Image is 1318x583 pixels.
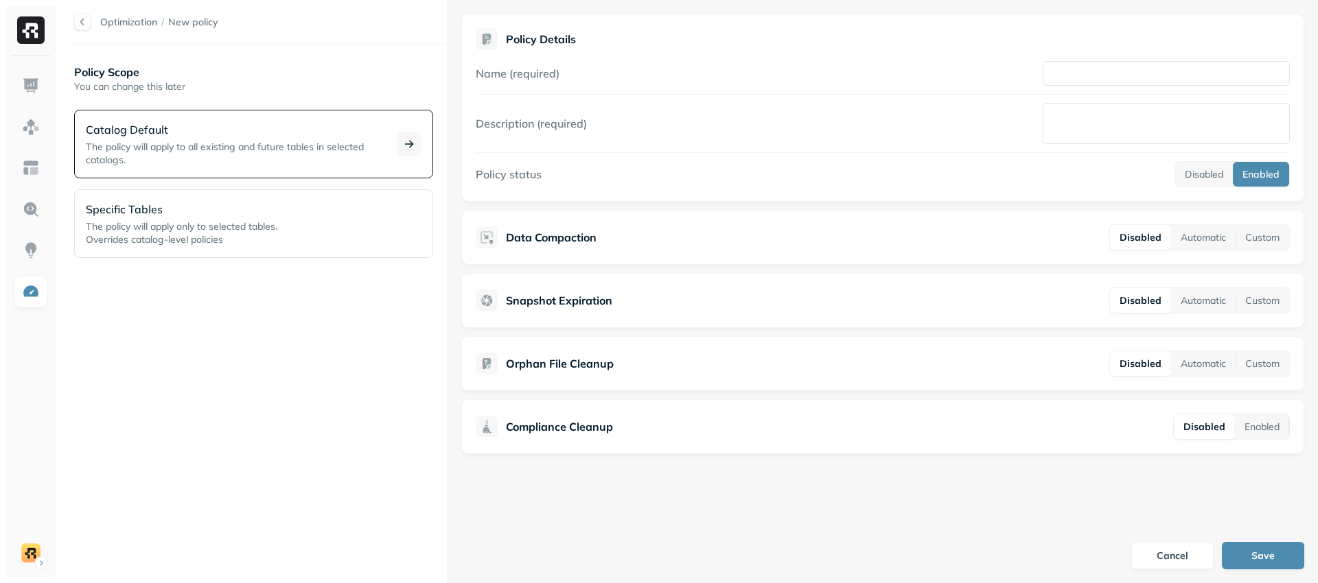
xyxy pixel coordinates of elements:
img: Query Explorer [22,200,40,218]
button: Disabled [1175,162,1233,187]
button: Save [1222,542,1304,569]
button: Custom [1236,225,1289,250]
p: You can change this later [74,80,447,93]
p: Optimization [100,16,157,29]
img: demo [21,543,41,562]
p: Data Compaction [506,229,597,246]
button: Cancel [1131,542,1214,569]
p: Compliance Cleanup [506,418,613,435]
p: Policy Details [506,32,576,46]
button: Disabled [1110,351,1171,376]
div: Specific TablesThe policy will apply only to selected tables.Overrides catalog-level policies [74,189,433,258]
img: Insights [22,241,40,259]
button: Enabled [1235,414,1289,439]
button: Automatic [1171,288,1236,313]
p: Snapshot Expiration [506,292,612,309]
label: Policy status [476,167,542,181]
p: Catalog Default [86,121,380,138]
label: Name (required) [476,67,559,80]
span: New policy [168,16,218,29]
button: Disabled [1110,288,1171,313]
p: / [161,16,164,29]
img: Assets [22,118,40,136]
img: Asset Explorer [22,159,40,177]
button: Disabled [1110,225,1171,250]
img: Dashboard [22,77,40,95]
span: The policy will apply only to selected tables. [86,220,277,233]
button: Automatic [1171,225,1236,250]
p: Specific Tables [86,201,380,217]
div: Catalog DefaultThe policy will apply to all existing and future tables in selected catalogs. [74,110,433,178]
img: Ryft [17,16,45,44]
button: Enabled [1233,162,1289,187]
button: Disabled [1174,414,1235,439]
label: Description (required) [476,117,587,130]
p: Policy Scope [74,64,447,80]
button: Custom [1236,351,1289,376]
span: The policy will apply to all existing and future tables in selected catalogs. [86,141,364,166]
nav: breadcrumb [100,16,218,29]
p: Orphan File Cleanup [506,355,614,372]
img: Optimization [22,283,40,300]
span: Overrides catalog-level policies [86,233,223,246]
button: Automatic [1171,351,1236,376]
button: Custom [1236,288,1289,313]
